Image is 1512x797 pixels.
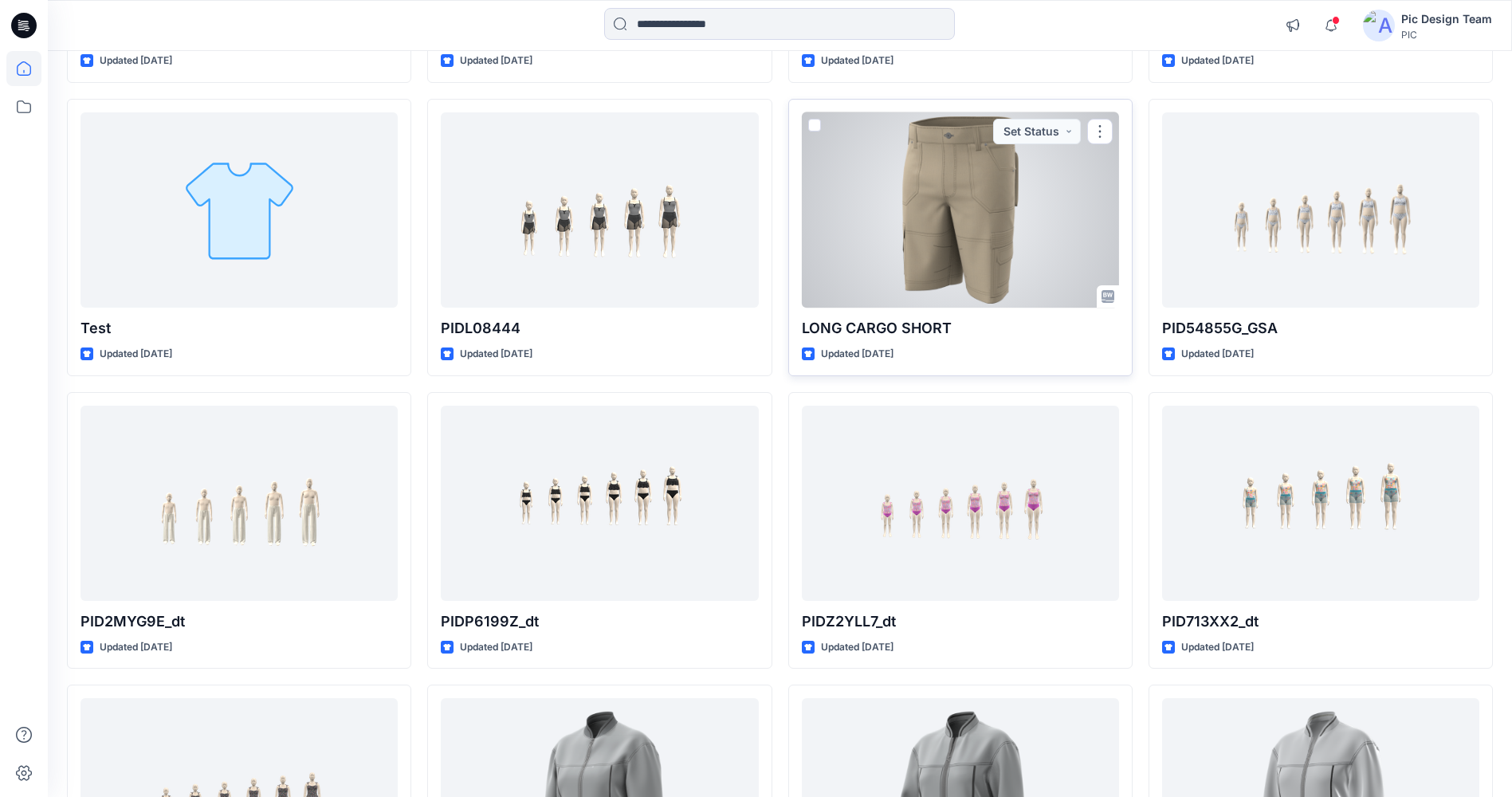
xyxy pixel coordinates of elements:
[1181,639,1254,656] p: Updated [DATE]
[441,611,758,633] p: PIDP6199Z_dt
[821,346,893,363] p: Updated [DATE]
[81,112,398,308] a: Test
[802,112,1119,308] a: LONG CARGO SHORT
[1401,29,1492,41] div: PIC
[1162,112,1479,308] a: PID54855G_GSA
[441,112,758,308] a: PIDL08444
[1181,53,1254,69] p: Updated [DATE]
[821,53,893,69] p: Updated [DATE]
[100,639,172,656] p: Updated [DATE]
[802,611,1119,633] p: PIDZ2YLL7_dt
[460,53,532,69] p: Updated [DATE]
[460,639,532,656] p: Updated [DATE]
[802,317,1119,340] p: LONG CARGO SHORT
[460,346,532,363] p: Updated [DATE]
[441,406,758,601] a: PIDP6199Z_dt
[1401,10,1492,29] div: Pic Design Team
[1363,10,1395,41] img: avatar
[81,317,398,340] p: Test
[81,406,398,601] a: PID2MYG9E_dt
[1162,317,1479,340] p: PID54855G_GSA
[802,406,1119,601] a: PIDZ2YLL7_dt
[821,639,893,656] p: Updated [DATE]
[81,611,398,633] p: PID2MYG9E_dt
[100,53,172,69] p: Updated [DATE]
[1162,611,1479,633] p: PID713XX2_dt
[441,317,758,340] p: PIDL08444
[1162,406,1479,601] a: PID713XX2_dt
[100,346,172,363] p: Updated [DATE]
[1181,346,1254,363] p: Updated [DATE]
